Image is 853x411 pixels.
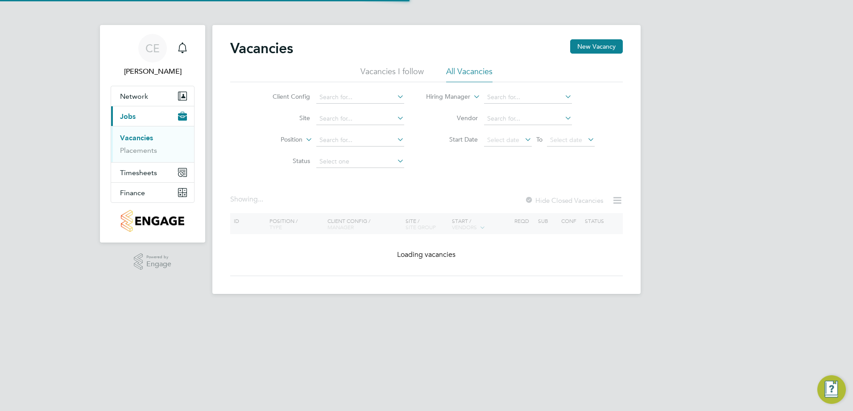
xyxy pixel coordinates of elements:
button: New Vacancy [570,39,623,54]
span: To [534,134,545,145]
span: Jobs [120,112,136,121]
span: Select date [550,136,582,144]
label: Site [259,114,310,122]
input: Search for... [484,113,572,125]
span: Select date [487,136,519,144]
div: Showing [230,195,265,204]
input: Search for... [484,91,572,104]
label: Vendor [426,114,478,122]
li: All Vacancies [446,66,493,82]
nav: Main navigation [100,25,205,243]
a: Placements [120,146,157,155]
button: Timesheets [111,163,194,182]
a: Go to home page [111,210,195,232]
span: Network [120,92,148,101]
span: Finance [120,189,145,197]
h2: Vacancies [230,39,293,57]
input: Search for... [316,91,404,104]
label: Start Date [426,135,478,143]
a: CE[PERSON_NAME] [111,34,195,77]
input: Search for... [316,134,404,147]
button: Finance [111,183,194,202]
input: Search for... [316,113,404,125]
img: countryside-properties-logo-retina.png [121,210,184,232]
button: Jobs [111,106,194,126]
div: Jobs [111,126,194,162]
span: Powered by [146,253,171,261]
a: Vacancies [120,134,153,142]
input: Select one [316,155,404,168]
label: Hide Closed Vacancies [525,196,603,205]
span: Conor Edwards [111,66,195,77]
li: Vacancies I follow [360,66,424,82]
span: CE [145,42,160,54]
span: Engage [146,260,171,268]
a: Powered byEngage [134,253,172,270]
label: Position [251,135,302,144]
span: Timesheets [120,168,157,177]
label: Client Config [259,92,310,101]
label: Status [259,157,310,165]
span: ... [258,195,263,204]
button: Network [111,86,194,106]
button: Engage Resource Center [817,375,846,404]
label: Hiring Manager [419,92,470,101]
